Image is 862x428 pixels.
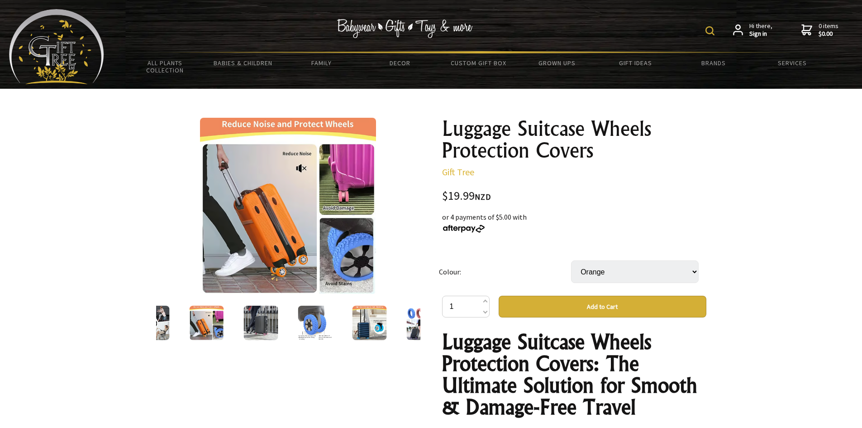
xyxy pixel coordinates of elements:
[439,53,518,72] a: Custom Gift Box
[442,118,706,161] h1: Luggage Suitcase Wheels Protection Covers
[596,53,674,72] a: Gift Ideas
[352,306,386,340] img: Luggage Suitcase Wheels Protection Covers
[675,53,753,72] a: Brands
[819,22,838,38] span: 0 items
[518,53,596,72] a: Grown Ups
[200,118,376,294] img: Luggage Suitcase Wheels Protection Covers
[406,306,441,340] img: Luggage Suitcase Wheels Protection Covers
[135,306,169,340] img: Luggage Suitcase Wheels Protection Covers
[475,192,491,202] span: NZD
[361,53,439,72] a: Decor
[442,166,474,178] a: Gift Tree
[439,248,571,296] td: Colour:
[442,225,486,233] img: Afterpay
[9,9,104,84] img: Babyware - Gifts - Toys and more...
[801,22,838,38] a: 0 items$0.00
[243,306,278,340] img: Luggage Suitcase Wheels Protection Covers
[282,53,361,72] a: Family
[337,19,473,38] img: Babywear - Gifts - Toys & more
[126,53,204,80] a: All Plants Collection
[442,329,697,419] strong: Luggage Suitcase Wheels Protection Covers: The Ultimate Solution for Smooth & Damage-Free Travel
[733,22,772,38] a: Hi there,Sign in
[298,306,332,340] img: Luggage Suitcase Wheels Protection Covers
[204,53,282,72] a: Babies & Children
[705,26,714,35] img: product search
[189,306,224,340] img: Luggage Suitcase Wheels Protection Covers
[442,212,706,233] div: or 4 payments of $5.00 with
[819,30,838,38] strong: $0.00
[442,190,706,202] div: $19.99
[749,30,772,38] strong: Sign in
[753,53,831,72] a: Services
[499,296,706,317] button: Add to Cart
[749,22,772,38] span: Hi there,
